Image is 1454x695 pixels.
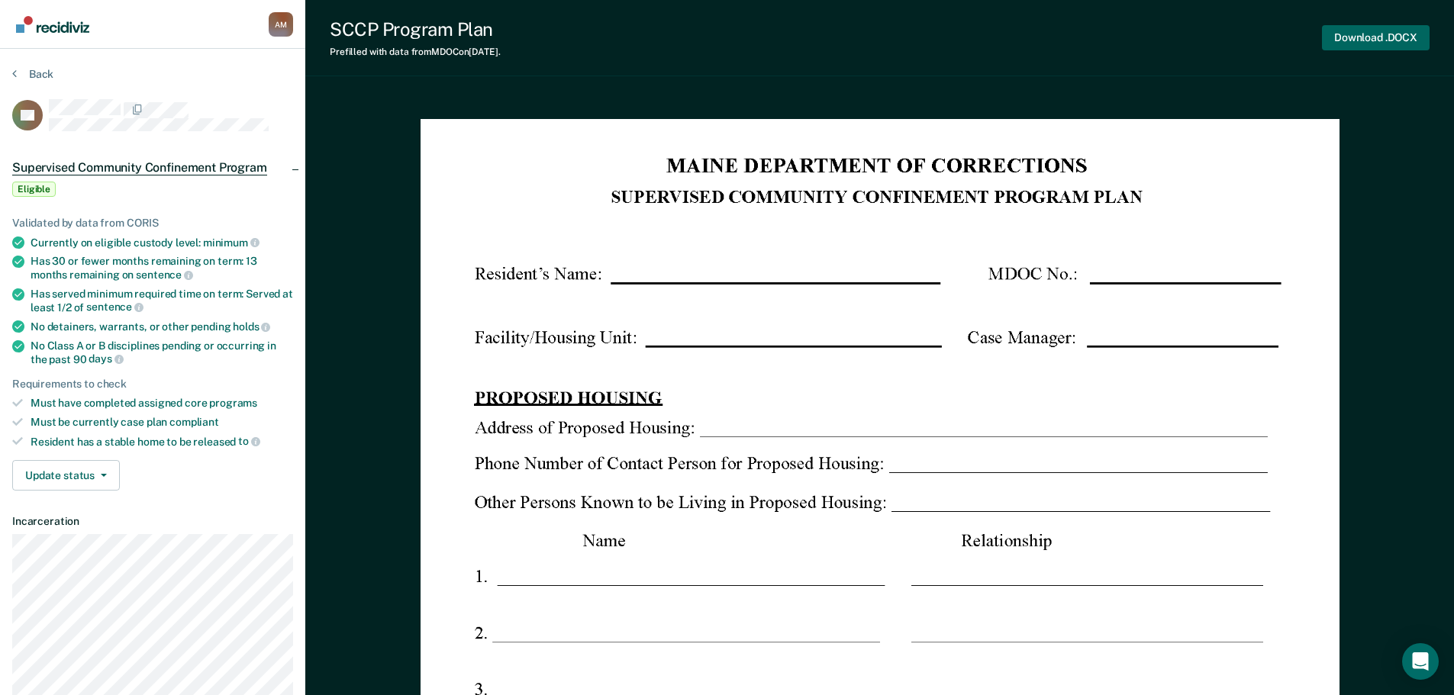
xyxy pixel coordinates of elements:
[1322,25,1430,50] button: Download .DOCX
[12,160,267,175] span: Supervised Community Confinement Program
[209,397,257,409] span: programs
[269,12,293,37] div: A M
[31,320,293,333] div: No detainers, warrants, or other pending
[31,416,293,429] div: Must be currently case plan
[16,16,89,33] img: Recidiviz
[330,47,501,57] div: Prefilled with data from MDOC on [DATE] .
[233,320,270,333] span: holds
[31,339,293,365] div: No Class A or B disciplines pending or occurring in the past 90
[12,515,293,528] dt: Incarceration
[31,435,293,449] div: Resident has a stable home to be released
[31,255,293,281] div: Has 30 or fewer months remaining on term: 13 months remaining on
[1402,643,1439,680] div: Open Intercom Messenger
[31,288,293,314] div: Has served minimum required time on term: Served at least 1/2 of
[12,378,293,391] div: Requirements to check
[269,12,293,37] button: Profile dropdown button
[89,352,123,365] span: days
[12,217,293,230] div: Validated by data from CORIS
[169,416,219,428] span: compliant
[238,435,260,447] span: to
[136,269,193,281] span: sentence
[12,460,120,491] button: Update status
[330,18,501,40] div: SCCP Program Plan
[31,236,293,249] div: Currently on eligible custody level:
[203,236,260,249] span: minimum
[12,67,53,81] button: Back
[31,397,293,410] div: Must have completed assigned core
[86,301,143,313] span: sentence
[12,182,56,197] span: Eligible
